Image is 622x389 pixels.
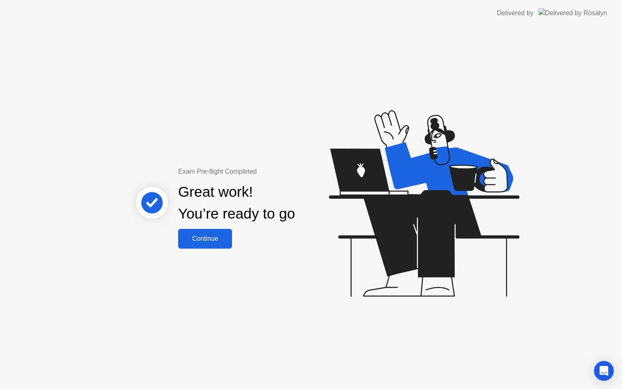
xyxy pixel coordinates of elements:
[178,181,295,225] div: Great work! You’re ready to go
[178,229,232,249] button: Continue
[497,8,534,18] div: Delivered by
[594,361,614,381] div: Open Intercom Messenger
[538,8,607,18] img: Delivered by Rosalyn
[181,235,230,242] div: Continue
[178,167,348,177] div: Exam Pre-flight Completed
